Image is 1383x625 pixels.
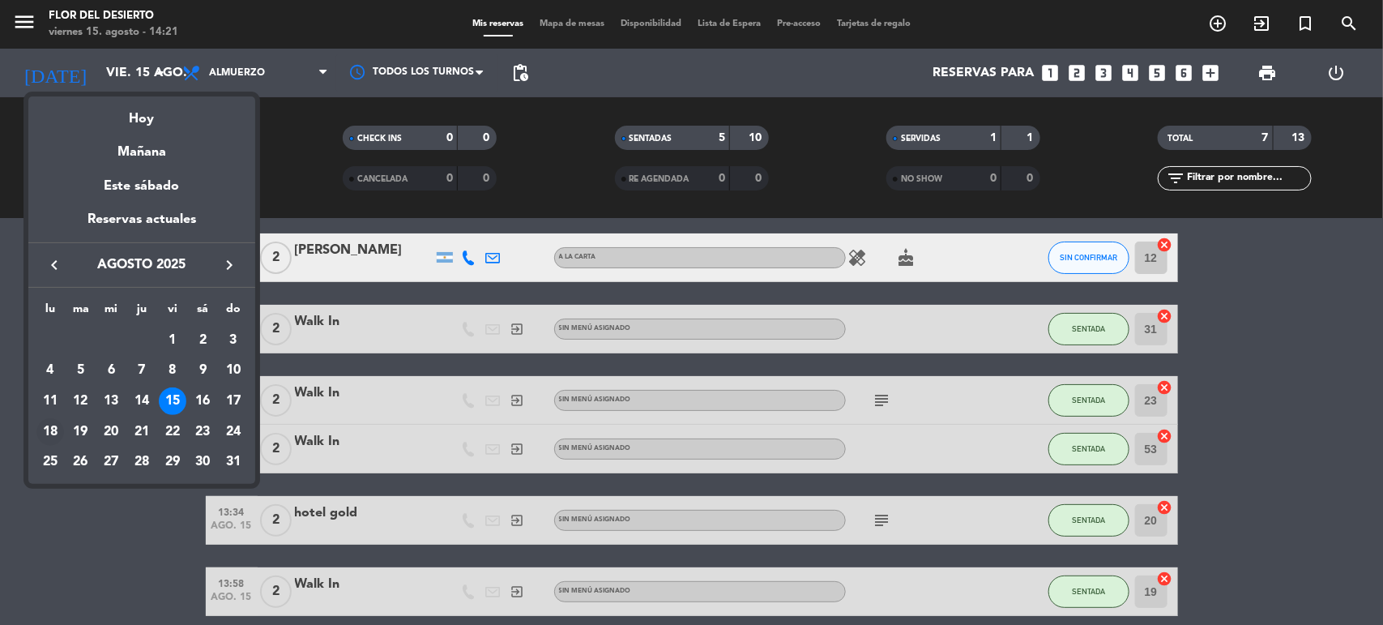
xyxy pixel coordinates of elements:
[188,325,219,356] td: 2 de agosto de 2025
[188,355,219,386] td: 9 de agosto de 2025
[126,355,157,386] td: 7 de agosto de 2025
[218,325,249,356] td: 3 de agosto de 2025
[189,387,216,415] div: 16
[67,357,95,384] div: 5
[188,417,219,447] td: 23 de agosto de 2025
[69,255,215,276] span: agosto 2025
[66,386,96,417] td: 12 de agosto de 2025
[128,418,156,446] div: 21
[220,327,247,354] div: 3
[128,448,156,476] div: 28
[157,300,188,325] th: viernes
[157,386,188,417] td: 15 de agosto de 2025
[220,448,247,476] div: 31
[220,387,247,415] div: 17
[66,355,96,386] td: 5 de agosto de 2025
[188,300,219,325] th: sábado
[218,300,249,325] th: domingo
[35,355,66,386] td: 4 de agosto de 2025
[36,418,64,446] div: 18
[45,255,64,275] i: keyboard_arrow_left
[128,357,156,384] div: 7
[220,255,239,275] i: keyboard_arrow_right
[218,417,249,447] td: 24 de agosto de 2025
[126,417,157,447] td: 21 de agosto de 2025
[188,386,219,417] td: 16 de agosto de 2025
[189,327,216,354] div: 2
[96,300,126,325] th: miércoles
[157,325,188,356] td: 1 de agosto de 2025
[126,447,157,478] td: 28 de agosto de 2025
[40,255,69,276] button: keyboard_arrow_left
[126,386,157,417] td: 14 de agosto de 2025
[35,300,66,325] th: lunes
[96,386,126,417] td: 13 de agosto de 2025
[35,417,66,447] td: 18 de agosto de 2025
[66,300,96,325] th: martes
[157,355,188,386] td: 8 de agosto de 2025
[36,448,64,476] div: 25
[67,418,95,446] div: 19
[126,300,157,325] th: jueves
[128,387,156,415] div: 14
[159,357,186,384] div: 8
[220,357,247,384] div: 10
[159,448,186,476] div: 29
[96,417,126,447] td: 20 de agosto de 2025
[28,209,255,242] div: Reservas actuales
[215,255,244,276] button: keyboard_arrow_right
[157,447,188,478] td: 29 de agosto de 2025
[67,387,95,415] div: 12
[159,418,186,446] div: 22
[188,447,219,478] td: 30 de agosto de 2025
[218,355,249,386] td: 10 de agosto de 2025
[159,327,186,354] div: 1
[67,448,95,476] div: 26
[36,357,64,384] div: 4
[189,357,216,384] div: 9
[97,448,125,476] div: 27
[96,355,126,386] td: 6 de agosto de 2025
[36,387,64,415] div: 11
[220,418,247,446] div: 24
[97,387,125,415] div: 13
[28,130,255,163] div: Mañana
[28,164,255,209] div: Este sábado
[189,448,216,476] div: 30
[35,386,66,417] td: 11 de agosto de 2025
[96,447,126,478] td: 27 de agosto de 2025
[97,418,125,446] div: 20
[218,447,249,478] td: 31 de agosto de 2025
[28,96,255,130] div: Hoy
[66,417,96,447] td: 19 de agosto de 2025
[157,417,188,447] td: 22 de agosto de 2025
[35,325,157,356] td: AGO.
[218,386,249,417] td: 17 de agosto de 2025
[66,447,96,478] td: 26 de agosto de 2025
[97,357,125,384] div: 6
[35,447,66,478] td: 25 de agosto de 2025
[189,418,216,446] div: 23
[159,387,186,415] div: 15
